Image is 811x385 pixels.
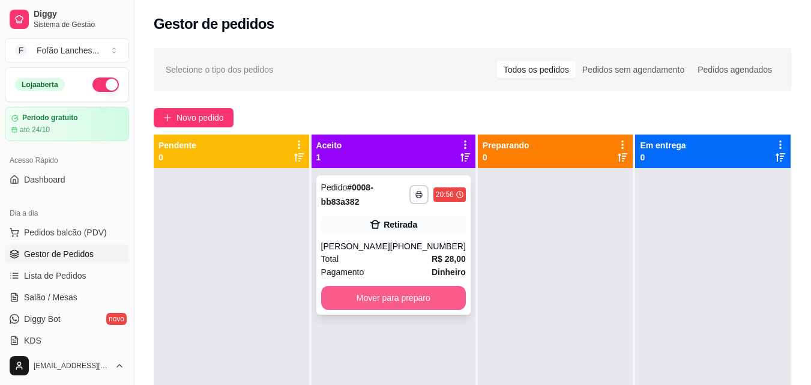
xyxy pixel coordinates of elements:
a: Dashboard [5,170,129,189]
strong: Dinheiro [432,267,466,277]
button: Novo pedido [154,108,234,127]
button: Mover para preparo [321,286,466,310]
button: Pedidos balcão (PDV) [5,223,129,242]
span: plus [163,114,172,122]
p: 0 [483,151,529,163]
span: Sistema de Gestão [34,20,124,29]
span: Salão / Mesas [24,291,77,303]
p: Pendente [158,139,196,151]
div: Dia a dia [5,204,129,223]
span: Pedido [321,183,348,192]
strong: # 0008-bb83a382 [321,183,373,207]
div: Pedidos sem agendamento [576,61,691,78]
p: 0 [158,151,196,163]
p: Aceito [316,139,342,151]
span: Selecione o tipo dos pedidos [166,63,273,76]
span: [EMAIL_ADDRESS][DOMAIN_NAME] [34,361,110,371]
span: Gestor de Pedidos [24,248,94,260]
article: Período gratuito [22,114,78,123]
div: [PERSON_NAME] [321,240,390,252]
button: Alterar Status [92,77,119,92]
span: KDS [24,335,41,347]
div: Retirada [384,219,417,231]
a: Diggy Botnovo [5,309,129,329]
span: Pagamento [321,265,364,279]
strong: R$ 28,00 [432,254,466,264]
a: Período gratuitoaté 24/10 [5,107,129,141]
a: KDS [5,331,129,350]
p: Preparando [483,139,529,151]
div: Fofão Lanches ... [37,44,99,56]
a: Salão / Mesas [5,288,129,307]
div: [PHONE_NUMBER] [390,240,466,252]
p: Em entrega [640,139,686,151]
span: F [15,44,27,56]
a: Lista de Pedidos [5,266,129,285]
p: 1 [316,151,342,163]
a: Gestor de Pedidos [5,244,129,264]
div: 20:56 [436,190,454,199]
div: Loja aberta [15,78,65,91]
span: Lista de Pedidos [24,270,86,282]
span: Novo pedido [176,111,224,124]
span: Dashboard [24,174,65,186]
span: Pedidos balcão (PDV) [24,226,107,238]
article: até 24/10 [20,125,50,135]
span: Diggy Bot [24,313,61,325]
a: DiggySistema de Gestão [5,5,129,34]
div: Todos os pedidos [497,61,576,78]
button: [EMAIL_ADDRESS][DOMAIN_NAME] [5,351,129,380]
h2: Gestor de pedidos [154,14,274,34]
div: Pedidos agendados [691,61,779,78]
span: Total [321,252,339,265]
button: Select a team [5,38,129,62]
p: 0 [640,151,686,163]
div: Acesso Rápido [5,151,129,170]
span: Diggy [34,9,124,20]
